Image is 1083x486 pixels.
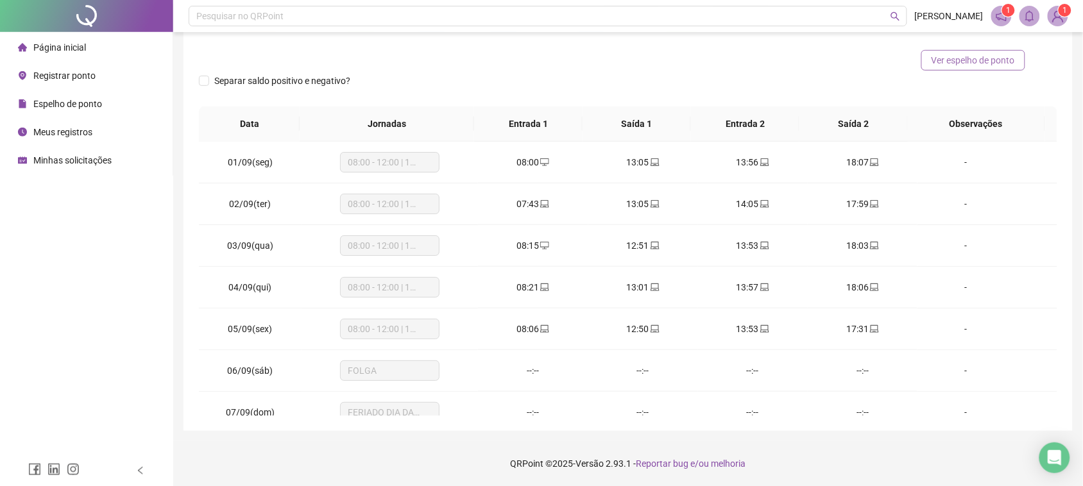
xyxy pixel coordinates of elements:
[1062,6,1067,15] span: 1
[818,405,907,419] div: --:--
[869,324,879,333] span: laptop
[539,158,549,167] span: desktop
[136,466,145,475] span: left
[33,99,102,109] span: Espelho de ponto
[488,405,577,419] div: --:--
[539,241,549,250] span: desktop
[209,74,355,88] span: Separar saldo positivo e negativo?
[649,283,660,292] span: laptop
[229,199,271,209] span: 02/09(ter)
[539,199,549,208] span: laptop
[348,319,432,339] span: 08:00 - 12:00 | 13:00 - 17:00
[599,405,688,419] div: --:--
[173,441,1083,486] footer: QRPoint © 2025 - 2.93.1 -
[599,197,688,211] div: 13:05
[928,155,1003,169] div: -
[227,365,273,376] span: 06/09(sáb)
[759,199,769,208] span: laptop
[18,71,27,80] span: environment
[488,155,577,169] div: 08:00
[649,199,660,208] span: laptop
[818,239,907,253] div: 18:03
[18,156,27,165] span: schedule
[928,280,1003,294] div: -
[227,240,273,251] span: 03/09(qua)
[1002,4,1015,17] sup: 1
[47,463,60,476] span: linkedin
[18,128,27,137] span: clock-circle
[636,458,746,469] span: Reportar bug e/ou melhoria
[759,241,769,250] span: laptop
[759,324,769,333] span: laptop
[28,463,41,476] span: facebook
[708,239,797,253] div: 13:53
[576,458,604,469] span: Versão
[928,405,1003,419] div: -
[708,155,797,169] div: 13:56
[818,280,907,294] div: 18:06
[599,364,688,378] div: --:--
[226,407,275,417] span: 07/09(dom)
[199,106,300,142] th: Data
[907,106,1045,142] th: Observações
[708,322,797,336] div: 13:53
[348,361,432,380] span: FOLGA
[1048,6,1068,26] img: 84182
[917,117,1035,131] span: Observações
[915,9,984,23] span: [PERSON_NAME]
[348,403,432,422] span: FERIADO DIA DA INDEPENDÊNCIA
[869,241,879,250] span: laptop
[348,153,432,172] span: 08:00 - 12:00 | 13:00 - 18:00
[691,106,799,142] th: Entrada 2
[649,158,660,167] span: laptop
[33,155,112,165] span: Minhas solicitações
[818,155,907,169] div: 18:07
[539,283,549,292] span: laptop
[488,239,577,253] div: 08:15
[599,280,688,294] div: 13:01
[488,364,577,378] div: --:--
[649,241,660,250] span: laptop
[708,405,797,419] div: --:--
[228,324,272,334] span: 05/09(sex)
[818,364,907,378] div: --:--
[1059,4,1071,17] sup: Atualize o seu contato no menu Meus Dados
[818,322,907,336] div: 17:31
[583,106,691,142] th: Saída 1
[228,157,273,167] span: 01/09(seg)
[928,239,1003,253] div: -
[348,236,432,255] span: 08:00 - 12:00 | 13:00 - 18:00
[300,106,474,142] th: Jornadas
[869,283,879,292] span: laptop
[488,197,577,211] div: 07:43
[649,324,660,333] span: laptop
[708,280,797,294] div: 13:57
[921,50,1025,71] button: Ver espelho de ponto
[869,199,879,208] span: laptop
[18,99,27,108] span: file
[928,364,1003,378] div: -
[891,12,900,21] span: search
[1039,442,1070,473] div: Open Intercom Messenger
[932,53,1015,67] span: Ver espelho de ponto
[708,197,797,211] div: 14:05
[18,43,27,52] span: home
[33,127,92,137] span: Meus registros
[759,283,769,292] span: laptop
[869,158,879,167] span: laptop
[488,322,577,336] div: 08:06
[599,239,688,253] div: 12:51
[818,197,907,211] div: 17:59
[1006,6,1011,15] span: 1
[539,324,549,333] span: laptop
[488,280,577,294] div: 08:21
[33,42,86,53] span: Página inicial
[996,10,1007,22] span: notification
[33,71,96,81] span: Registrar ponto
[599,155,688,169] div: 13:05
[759,158,769,167] span: laptop
[348,278,432,297] span: 08:00 - 12:00 | 13:00 - 18:00
[928,322,1003,336] div: -
[67,463,80,476] span: instagram
[228,282,271,292] span: 04/09(qui)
